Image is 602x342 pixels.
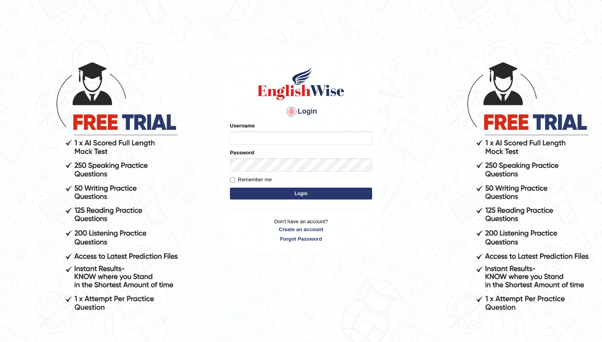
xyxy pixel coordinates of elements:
[230,122,255,129] label: Username
[230,149,254,156] label: Password
[230,235,372,243] a: Forgot Password
[230,226,372,233] a: Create an account
[230,188,372,199] button: Login
[230,177,235,182] input: Remember me
[256,66,346,101] img: Logo of English Wise sign in for intelligent practice with AI
[230,176,272,184] label: Remember me
[230,218,372,242] p: Don't have an account?
[230,105,372,118] h4: Login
